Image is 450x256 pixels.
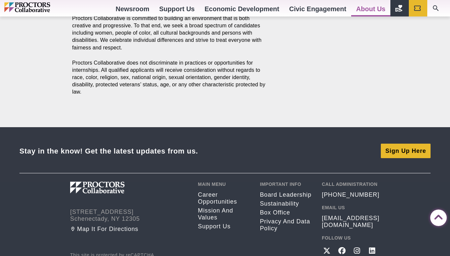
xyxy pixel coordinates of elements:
[72,15,266,51] p: Proctors Collaborative is committed to building an environment that is both creative and progress...
[322,182,380,187] h2: Call Administration
[322,205,380,210] h2: Email Us
[70,226,188,233] a: Map it for directions
[430,210,443,223] a: Back to Top
[322,191,380,198] a: [PHONE_NUMBER]
[4,2,78,12] img: Proctors logo
[260,191,312,198] a: Board Leadership
[322,235,380,241] h2: Follow Us
[198,223,250,230] a: Support Us
[260,182,312,187] h2: Important Info
[70,209,188,222] address: [STREET_ADDRESS] Schenectady, NY 12305
[198,191,250,205] a: Career opportunities
[70,182,159,193] img: Proctors logo
[72,59,266,96] p: Proctors Collaborative does not discriminate in practices or opportunities for internships. All q...
[381,144,431,158] a: Sign Up Here
[322,215,380,229] a: [EMAIL_ADDRESS][DOMAIN_NAME]
[260,218,312,232] a: Privacy and Data Policy
[198,207,250,221] a: Mission and Values
[19,147,198,156] div: Stay in the know! Get the latest updates from us.
[260,209,312,216] a: Box Office
[260,200,312,207] a: Sustainability
[198,182,250,187] h2: Main Menu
